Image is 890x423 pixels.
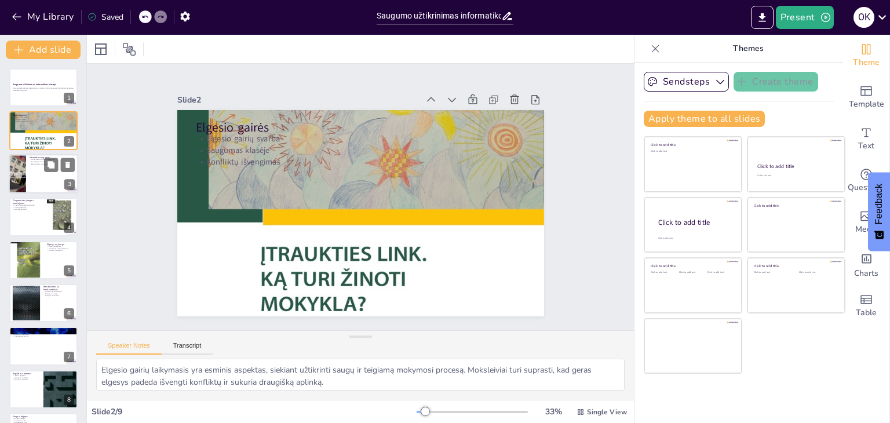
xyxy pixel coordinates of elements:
[849,98,884,111] span: Template
[61,158,75,172] button: Delete Slide
[843,202,889,243] div: Add images, graphics, shapes or video
[13,374,40,377] p: Ieškoti pagalbos
[64,93,74,103] div: 1
[13,199,43,205] p: Programinės įrangos naudojimas
[644,111,765,127] button: Apply theme to all slides
[9,327,78,365] div: 7
[587,407,627,417] span: Single View
[644,72,729,92] button: Sendsteps
[651,143,734,147] div: Click to add title
[799,271,836,274] div: Click to add text
[47,242,74,246] p: Elgesys su įranga
[47,249,74,251] p: Bendras naudojimas
[92,406,417,417] div: Slide 2 / 9
[44,158,58,172] button: Duplicate Slide
[9,370,78,409] div: 8
[13,87,74,90] p: Ši prezentacija apžvelgs elgesio gaires, siekiant užtikrinti saugumą informatikos pamokose.
[162,342,213,355] button: Transcript
[30,163,75,165] p: Bendraujant su nepažįstamaisiais
[30,156,75,159] p: Interneto saugumas
[9,8,79,26] button: My Library
[349,14,499,323] p: Elgesio gairės
[843,243,889,285] div: Add charts and graphs
[734,72,818,92] button: Create theme
[13,113,74,116] p: Elgesio gairės
[9,111,78,149] div: https://cdn.sendsteps.com/images/logo/sendsteps_logo_white.pnghttps://cdn.sendsteps.com/images/lo...
[843,118,889,160] div: Add text boxes
[665,35,831,63] p: Themes
[651,271,677,274] div: Click to add text
[868,172,890,251] button: Feedback - Show survey
[13,333,74,336] p: Savarankiškas darbas
[87,12,123,23] div: Saved
[64,265,74,276] div: 5
[64,179,75,189] div: 3
[843,285,889,327] div: Add a table
[757,174,834,177] div: Click to add text
[651,150,734,153] div: Click to add text
[64,352,74,362] div: 7
[96,342,162,355] button: Speaker Notes
[13,329,74,332] p: Atlikti užduotis
[43,295,74,297] p: Teigiama atmosfera
[848,181,885,194] span: Questions
[757,163,834,170] div: Click to add title
[64,395,74,405] div: 8
[64,136,74,147] div: 2
[43,290,74,293] p: Pagarba bendraamžiams
[843,160,889,202] div: Get real-time input from your audience
[43,293,74,295] p: Etiketas internete
[9,284,78,322] div: https://cdn.sendsteps.com/images/logo/sendsteps_logo_white.pnghttps://cdn.sendsteps.com/images/lo...
[13,336,74,338] p: Pasitikėjimas savimi
[858,140,874,152] span: Text
[13,116,74,118] p: Elgesio gairių svarba
[843,76,889,118] div: Add ready made slides
[853,6,874,29] button: O K
[64,223,74,233] div: 4
[6,41,81,59] button: Add slide
[30,161,75,163] p: Pavojingos svetainės
[30,159,75,161] p: Asmeninės informacijos saugumas
[751,6,774,29] button: Export to PowerPoint
[13,205,43,207] p: Patvirtinta programinė įranga
[874,184,884,224] span: Feedback
[47,245,74,247] p: Atsakingas elgesys
[320,30,465,336] p: Konfliktų išvengimas
[853,7,874,28] div: O K
[64,308,74,319] div: 6
[13,206,43,209] p: Virusų prevencija
[856,307,877,319] span: Table
[707,271,734,274] div: Click to add text
[754,271,790,274] div: Click to add text
[9,198,78,236] div: https://cdn.sendsteps.com/images/logo/sendsteps_logo_white.pnghttps://cdn.sendsteps.com/images/lo...
[853,56,880,69] span: Theme
[754,203,837,207] div: Click to add title
[47,247,74,250] p: Pranešimas apie sugadinimus
[658,237,731,240] div: Click to add body
[331,25,475,331] p: Saugumas klasėje
[341,20,486,326] p: Elgesio gairių svarba
[13,415,74,418] p: Saugus elgesys
[13,377,40,379] p: Bendravimo įgūdžiai
[651,264,734,268] div: Click to add title
[377,8,501,24] input: Insert title
[122,42,136,56] span: Position
[9,154,78,194] div: https://cdn.sendsteps.com/images/logo/sendsteps_logo_white.pnghttps://cdn.sendsteps.com/images/lo...
[679,271,705,274] div: Click to add text
[96,359,625,391] textarea: Elgesio gairių laikymasis yra esminis aspektas, siekiant užtikrinti saugų ir teigiamą mokymosi pr...
[658,218,732,228] div: Click to add title
[9,241,78,279] div: https://cdn.sendsteps.com/images/logo/sendsteps_logo_white.pnghttps://cdn.sendsteps.com/images/lo...
[539,406,567,417] div: 33 %
[843,35,889,76] div: Change the overall theme
[13,120,74,122] p: Konfliktų išvengimas
[43,285,74,291] p: Bendravimas su bendraamžiais
[13,89,74,92] p: Generated with [URL]
[13,417,74,420] p: Elgesio poveikis
[13,378,40,381] p: Mokymosi procesas
[13,420,74,422] p: Saugumo svarba
[13,83,56,86] strong: Saugumo užtikrinimas informatikos klasėje
[854,267,878,280] span: Charts
[13,118,74,120] p: Saugumas klasėje
[9,68,78,107] div: https://cdn.sendsteps.com/images/logo/sendsteps_logo_white.pnghttps://cdn.sendsteps.com/images/lo...
[13,209,43,211] p: Geresnis našumas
